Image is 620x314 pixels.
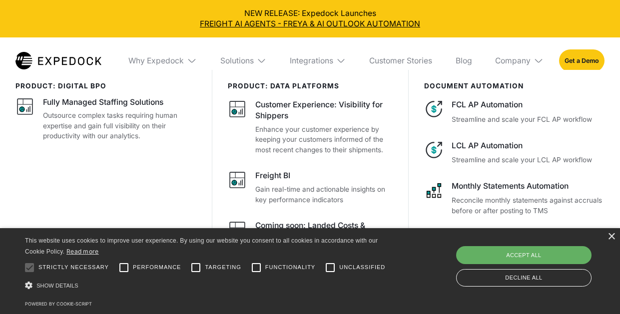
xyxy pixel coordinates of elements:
[608,233,615,241] div: Close
[452,140,605,151] div: LCL AP Automation
[228,170,393,205] a: Freight BIGain real-time and actionable insights on key performance indicators
[424,82,605,90] div: document automation
[15,97,196,141] a: Fully Managed Staffing SolutionsOutsource complex tasks requiring human expertise and gain full v...
[448,37,480,84] a: Blog
[495,56,531,65] div: Company
[456,269,592,287] div: Decline all
[8,8,613,30] div: NEW RELEASE: Expedock Launches
[361,37,440,84] a: Customer Stories
[228,220,393,245] a: Coming soon: Landed Costs & Container Utilization
[255,220,393,242] div: Coming soon: Landed Costs & Container Utilization
[43,97,163,108] div: Fully Managed Staffing Solutions
[456,246,592,264] div: Accept all
[339,263,385,272] span: Unclassified
[128,56,184,65] div: Why Expedock
[25,279,396,293] div: Show details
[282,37,354,84] div: Integrations
[25,301,92,307] a: Powered by cookie-script
[452,114,605,124] p: Streamline and scale your FCL AP workflow
[255,184,393,205] p: Gain real-time and actionable insights on key performance indicators
[133,263,181,272] span: Performance
[559,49,605,72] a: Get a Demo
[228,99,393,155] a: Customer Experience: Visibility for ShippersEnhance your customer experience by keeping your cust...
[424,181,605,216] a: Monthly Statements AutomationReconcile monthly statements against accruals before or after postin...
[212,37,274,84] div: Solutions
[38,263,109,272] span: Strictly necessary
[255,99,393,121] div: Customer Experience: Visibility for Shippers
[570,266,620,314] div: Chat-widget
[290,56,333,65] div: Integrations
[25,237,378,256] span: This website uses cookies to improve user experience. By using our website you consent to all coo...
[66,248,99,255] a: Read more
[570,266,620,314] iframe: Chat Widget
[205,263,241,272] span: Targeting
[255,124,393,155] p: Enhance your customer experience by keeping your customers informed of the most recent changes to...
[121,37,205,84] div: Why Expedock
[265,263,315,272] span: Functionality
[36,283,78,289] span: Show details
[424,99,605,124] a: FCL AP AutomationStreamline and scale your FCL AP workflow
[452,181,605,192] div: Monthly Statements Automation
[255,170,290,181] div: Freight BI
[228,82,393,90] div: PRODUCT: data platforms
[15,82,196,90] div: product: digital bpo
[488,37,552,84] div: Company
[452,99,605,110] div: FCL AP Automation
[452,195,605,216] p: Reconcile monthly statements against accruals before or after posting to TMS
[43,110,196,141] p: Outsource complex tasks requiring human expertise and gain full visibility on their productivity ...
[424,140,605,165] a: LCL AP AutomationStreamline and scale your LCL AP workflow
[220,56,254,65] div: Solutions
[452,155,605,165] p: Streamline and scale your LCL AP workflow
[8,18,613,29] a: FREIGHT AI AGENTS - FREYA & AI OUTLOOK AUTOMATION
